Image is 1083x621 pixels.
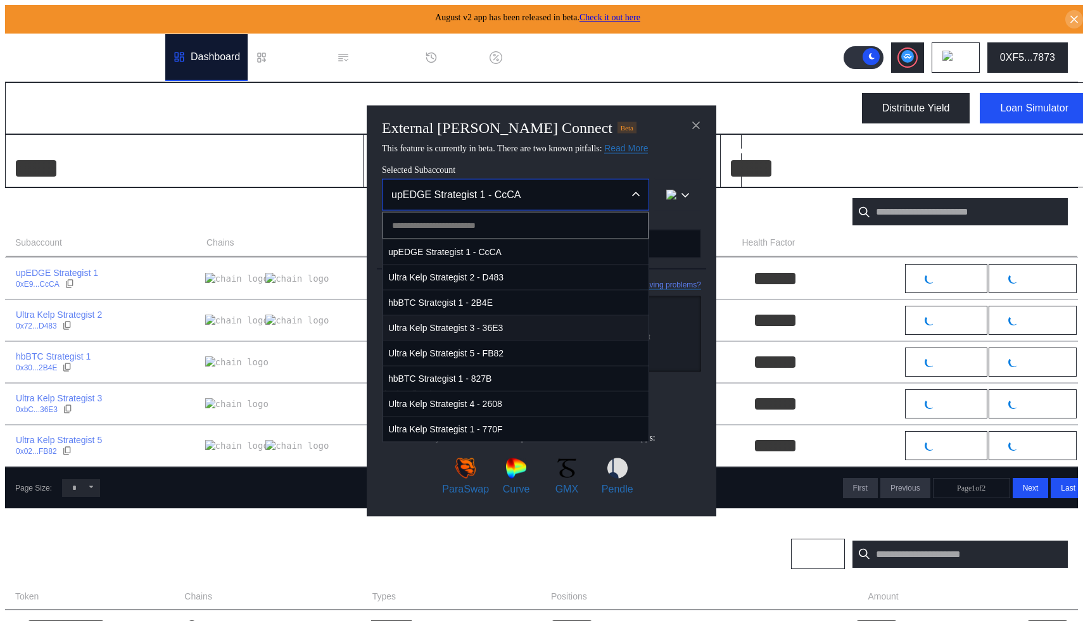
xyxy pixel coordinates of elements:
div: 0x02...FB82 [16,447,57,456]
div: Dashboard [191,51,240,63]
div: Discount Factors [507,52,583,63]
span: Subaccount [15,236,62,249]
img: pending [1008,441,1018,451]
div: hbBTC Strategist 1 [16,351,91,362]
h2: Total Equity [731,145,788,156]
img: chain logo [666,189,676,199]
img: GMX [557,458,577,478]
img: pending [925,441,935,451]
img: chain logo [205,398,269,410]
div: Loan Book [273,52,322,63]
div: USD [776,160,803,177]
div: 0XF5...7873 [1000,52,1055,63]
img: Pendle [607,458,628,478]
div: 0xE9...CcCA [16,280,60,289]
div: My Dashboard [16,97,132,120]
span: Deposit [940,399,967,409]
span: Amount [868,590,898,603]
img: chain logo [265,315,329,326]
div: Distribute Yield [882,103,950,114]
span: Ultra Kelp Strategist 2 - D483 [383,264,649,290]
h2: Total Balance [16,145,81,156]
img: chain logo [205,356,269,368]
img: chain logo [942,51,956,65]
span: GMX [555,483,578,494]
span: Ultra Kelp Strategist 1 - 770F [383,416,649,442]
img: pending [925,315,935,325]
span: USD Value [1025,590,1068,603]
span: Chains [184,590,212,603]
a: PendlePendle [594,458,641,494]
span: Chains [206,236,234,249]
img: chain logo [205,273,269,284]
div: Ultra Kelp Strategist 2 [16,309,102,320]
span: Withdraw [1023,441,1057,451]
div: upEDGE Strategist 1 [16,267,98,279]
img: chain logo [265,273,329,284]
div: 0x30...2B4E [16,363,57,372]
img: pending [1008,273,1018,284]
div: Beta [617,122,636,133]
a: ParaSwapParaSwap [442,458,489,494]
div: 0xbC...36E3 [16,405,58,414]
button: Ultra Kelp Strategist 2 - D483 [383,265,649,290]
div: Page Size: [15,484,52,492]
span: Deposit [940,441,967,451]
img: pending [925,357,935,367]
a: Check it out here [579,13,640,22]
button: hbBTC Strategist 1 - 827B [383,366,649,391]
span: Token [15,590,39,603]
a: CurveCurve [493,458,540,494]
h2: External [PERSON_NAME] Connect [382,119,612,136]
a: GMXGMX [543,458,590,494]
div: USD [61,160,88,177]
button: Ultra Kelp Strategist 1 - 770F [383,417,649,442]
img: pending [1008,357,1018,367]
span: Types [372,590,396,603]
div: Positions [15,547,66,561]
span: Withdraw [1023,274,1057,284]
img: chain logo [205,440,269,451]
img: pending [925,399,935,409]
button: Close menu [382,179,649,210]
span: Previous [890,484,920,492]
span: Last [1061,484,1075,492]
span: Selected Subaccount [382,165,701,175]
div: Permissions [355,52,410,63]
div: upEDGE Strategist 1 - CcCA [391,189,612,200]
img: pending [1008,315,1018,325]
div: History [443,52,474,63]
img: chain logo [205,315,269,326]
span: Positions [551,590,587,603]
span: Deposit [940,358,967,367]
span: Page 1 of 2 [957,484,985,493]
button: Ultra Kelp Strategist 3 - 36E3 [383,315,649,341]
button: close modal [686,115,706,135]
button: hbBTC Strategist 1 - 2B4E [383,290,649,315]
span: August v2 app has been released in beta. [435,13,640,22]
span: Next [1023,484,1039,492]
a: Having problems? [640,280,701,290]
img: ParaSwap [455,458,476,478]
span: Ultra Kelp Strategist 5 - FB82 [383,340,649,366]
span: Health Factor [742,236,795,249]
button: Ultra Kelp Strategist 5 - FB82 [383,341,649,366]
button: chain logo [654,179,701,210]
span: Withdraw [1023,399,1057,409]
span: Withdraw [1023,316,1057,325]
div: 0x72...D483 [16,322,57,330]
button: Ultra Kelp Strategist 4 - 2608 [383,391,649,417]
span: hbBTC Strategist 1 - 2B4E [383,289,649,315]
div: Ultra Kelp Strategist 3 [16,392,102,404]
img: pending [925,273,935,284]
span: ParaSwap [442,483,489,494]
button: upEDGE Strategist 1 - CcCA [383,239,649,265]
span: Curve [503,483,530,494]
span: hbBTC Strategist 1 - 827B [383,365,649,391]
span: Deposit [940,274,967,284]
div: Ultra Kelp Strategist 5 [16,434,102,446]
a: Read More [604,142,648,153]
